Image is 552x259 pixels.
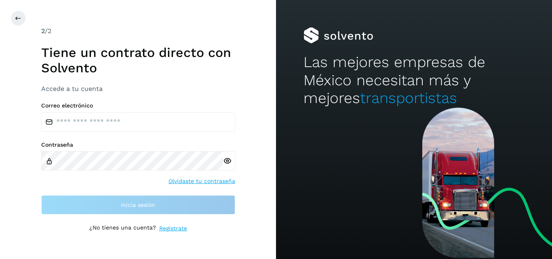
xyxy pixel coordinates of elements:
[303,53,524,107] h2: Las mejores empresas de México necesitan más y mejores
[121,202,155,208] span: Inicia sesión
[159,224,187,233] a: Regístrate
[360,89,457,107] span: transportistas
[41,141,235,148] label: Contraseña
[41,27,45,35] span: 2
[41,85,235,93] h3: Accede a tu cuenta
[41,195,235,215] button: Inicia sesión
[41,45,235,76] h1: Tiene un contrato directo con Solvento
[89,224,156,233] p: ¿No tienes una cuenta?
[41,102,235,109] label: Correo electrónico
[169,177,235,185] a: Olvidaste tu contraseña
[41,26,235,36] div: /2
